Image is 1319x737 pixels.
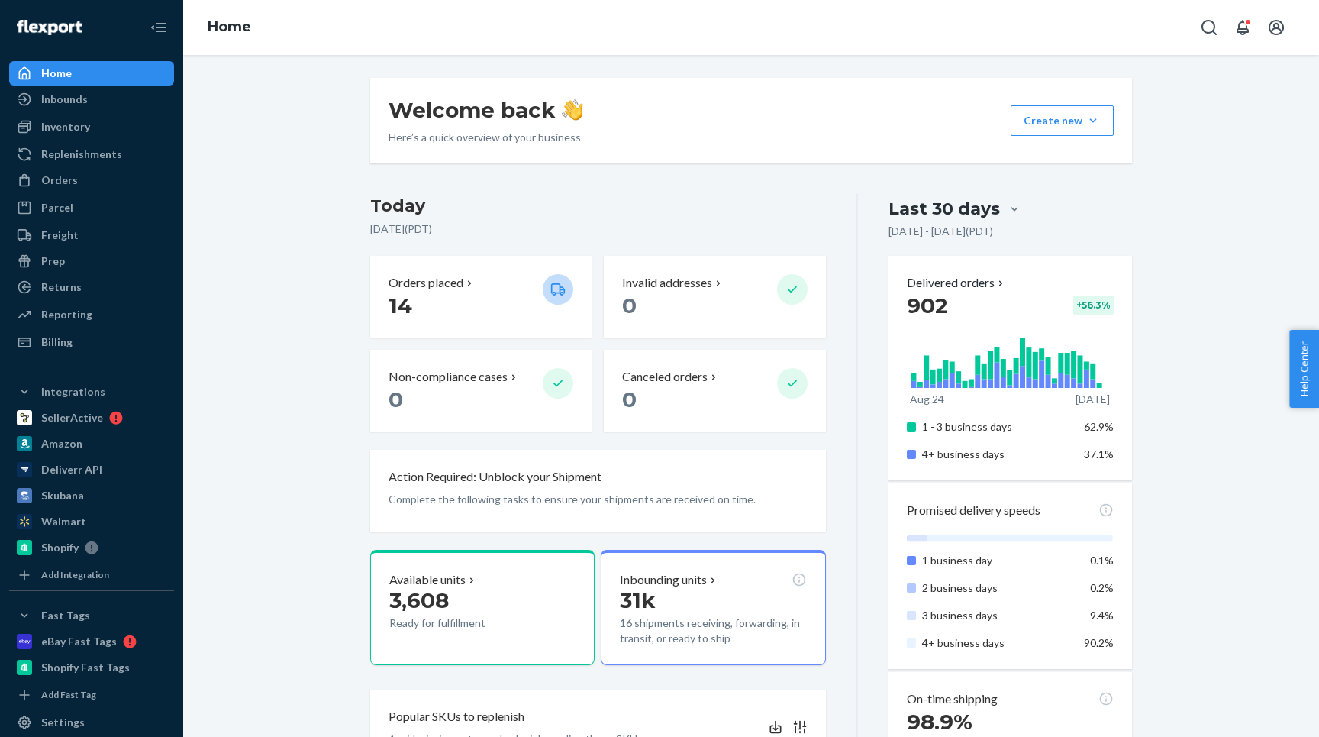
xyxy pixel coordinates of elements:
[9,61,174,86] a: Home
[907,293,948,318] span: 902
[9,629,174,654] a: eBay Fast Tags
[1011,105,1114,136] button: Create new
[888,197,1000,221] div: Last 30 days
[562,99,583,121] img: hand-wave emoji
[389,130,583,145] p: Here’s a quick overview of your business
[144,12,174,43] button: Close Navigation
[389,587,449,613] span: 3,608
[41,66,72,81] div: Home
[1084,420,1114,433] span: 62.9%
[9,509,174,534] a: Walmart
[9,302,174,327] a: Reporting
[922,580,1072,596] p: 2 business days
[208,18,251,35] a: Home
[41,92,88,107] div: Inbounds
[41,410,103,425] div: SellerActive
[41,540,79,555] div: Shopify
[922,419,1072,435] p: 1 - 3 business days
[1289,330,1319,408] button: Help Center
[1261,12,1292,43] button: Open account menu
[41,307,92,322] div: Reporting
[9,655,174,680] a: Shopify Fast Tags
[9,275,174,299] a: Returns
[41,335,73,350] div: Billing
[907,502,1040,519] p: Promised delivery speeds
[389,368,508,386] p: Non-compliance cases
[389,616,531,631] p: Ready for fulfillment
[622,274,712,292] p: Invalid addresses
[41,634,117,649] div: eBay Fast Tags
[9,535,174,560] a: Shopify
[620,571,707,589] p: Inbounding units
[389,96,583,124] h1: Welcome back
[9,330,174,354] a: Billing
[622,293,637,318] span: 0
[17,20,82,35] img: Flexport logo
[41,436,82,451] div: Amazon
[9,686,174,704] a: Add Fast Tag
[389,468,601,486] p: Action Required: Unblock your Shipment
[1227,12,1258,43] button: Open notifications
[41,280,82,295] div: Returns
[41,462,102,477] div: Deliverr API
[9,483,174,508] a: Skubana
[907,709,972,735] span: 98.9%
[41,660,130,675] div: Shopify Fast Tags
[922,447,1072,462] p: 4+ business days
[41,488,84,503] div: Skubana
[1090,609,1114,622] span: 9.4%
[389,571,466,589] p: Available units
[389,274,463,292] p: Orders placed
[1220,691,1304,729] iframe: Opens a widget where you can chat to one of our agents
[922,635,1072,651] p: 4+ business days
[370,221,826,237] p: [DATE] ( PDT )
[389,708,524,726] p: Popular SKUs to replenish
[1084,448,1114,461] span: 37.1%
[41,568,109,581] div: Add Integration
[41,119,90,134] div: Inventory
[604,350,825,432] button: Canceled orders 0
[389,386,403,412] span: 0
[389,293,412,318] span: 14
[888,224,993,239] p: [DATE] - [DATE] ( PDT )
[370,256,592,338] button: Orders placed 14
[620,616,806,646] p: 16 shipments receiving, forwarding, in transit, or ready to ship
[1076,392,1110,407] p: [DATE]
[9,432,174,456] a: Amazon
[9,168,174,192] a: Orders
[370,350,592,432] button: Non-compliance cases 0
[9,142,174,166] a: Replenishments
[9,457,174,482] a: Deliverr API
[907,690,998,708] p: On-time shipping
[910,392,944,407] p: Aug 24
[41,200,73,215] div: Parcel
[907,274,1007,292] p: Delivered orders
[41,608,90,623] div: Fast Tags
[389,492,808,507] p: Complete the following tasks to ensure your shipments are received on time.
[601,550,825,666] button: Inbounding units31k16 shipments receiving, forwarding, in transit, or ready to ship
[370,550,595,666] button: Available units3,608Ready for fulfillment
[1090,581,1114,594] span: 0.2%
[41,715,85,730] div: Settings
[9,249,174,273] a: Prep
[922,608,1072,623] p: 3 business days
[195,5,263,50] ol: breadcrumbs
[9,710,174,735] a: Settings
[622,386,637,412] span: 0
[1084,636,1114,649] span: 90.2%
[9,406,174,430] a: SellerActive
[9,603,174,628] button: Fast Tags
[604,256,825,338] button: Invalid addresses 0
[922,553,1072,568] p: 1 business day
[41,384,105,399] div: Integrations
[1090,554,1114,567] span: 0.1%
[9,566,174,584] a: Add Integration
[1194,12,1224,43] button: Open Search Box
[41,147,122,162] div: Replenishments
[1073,296,1114,315] div: + 56.3 %
[41,688,96,701] div: Add Fast Tag
[41,228,79,243] div: Freight
[622,368,708,386] p: Canceled orders
[9,196,174,220] a: Parcel
[41,173,78,188] div: Orders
